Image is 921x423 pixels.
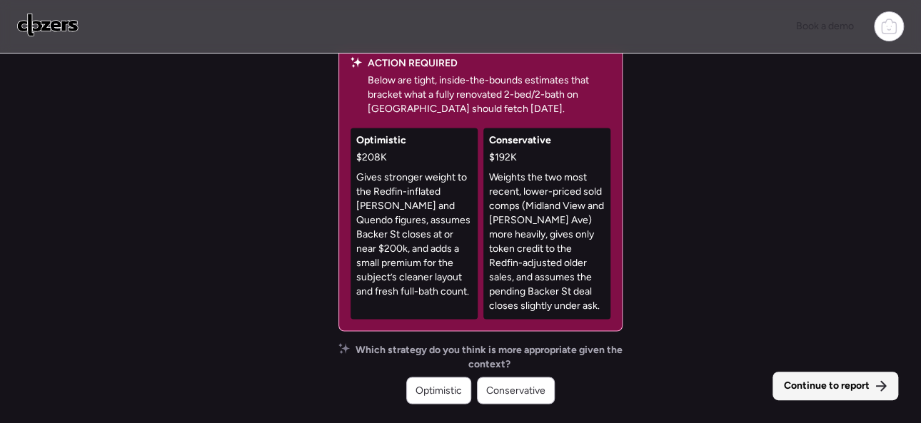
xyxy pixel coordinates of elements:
span: Conservative [489,133,551,148]
span: $208K [356,151,387,165]
img: Logo [17,14,79,36]
p: Gives stronger weight to the Redfin-inflated [PERSON_NAME] and Quendo figures, assumes Backer St ... [356,170,472,299]
p: Below are tight, inside-the-bounds estimates that bracket what a fully renovated 2-bed/2-bath on ... [368,73,610,116]
span: Conservative [486,383,545,397]
span: Optimistic [416,383,462,397]
span: $192K [489,151,517,165]
span: ACTION REQUIRED [368,56,458,71]
p: Weights the two most recent, lower-priced sold comps (Midland View and [PERSON_NAME] Ave) more he... [489,170,605,313]
span: Continue to report [784,379,870,393]
span: Book a demo [796,20,854,32]
span: Optimistic [356,133,406,148]
span: Which strategy do you think is more appropriate given the context? [356,342,623,371]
